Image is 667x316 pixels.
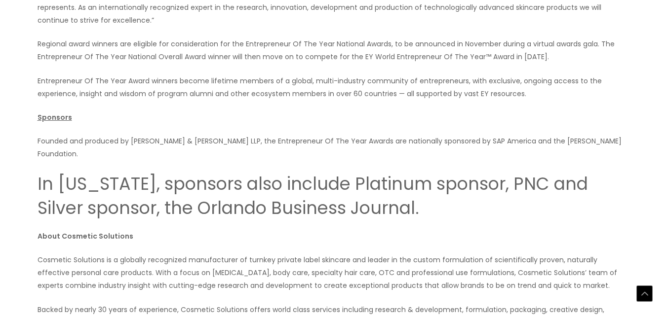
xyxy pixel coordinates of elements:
u: Sponsors [38,112,72,122]
p: Cosmetic Solutions is a globally recognized manufacturer of turnkey private label skincare and le... [38,253,630,292]
p: Regional award winners are eligible for consideration for the Entrepreneur Of The Year National A... [38,37,630,63]
p: Entrepreneur Of The Year Award winners become lifetime members of a global, multi-industry commun... [38,74,630,100]
h1: In [US_STATE], sponsors also include Platinum sponsor, PNC and Silver sponsor, the Orlando Busine... [38,172,630,220]
p: Founded and produced by [PERSON_NAME] & [PERSON_NAME] LLP, the Entrepreneur Of The Year Awards ar... [38,135,630,160]
strong: About Cosmetic Solutions [38,231,133,241]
